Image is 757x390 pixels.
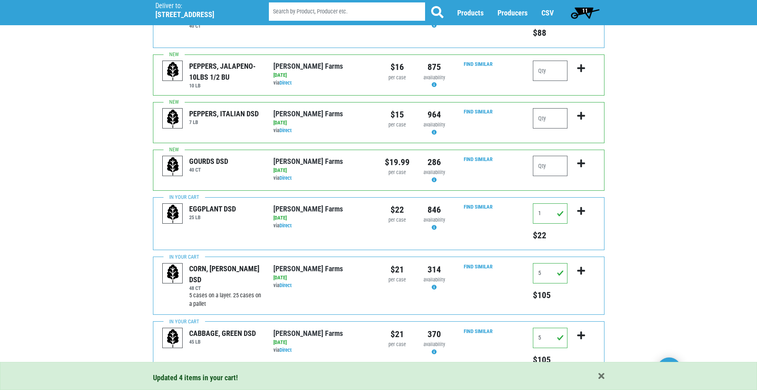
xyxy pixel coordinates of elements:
img: placeholder-variety-43d6402dacf2d531de610a020419775a.svg [163,264,183,284]
img: placeholder-variety-43d6402dacf2d531de610a020419775a.svg [163,109,183,129]
a: [PERSON_NAME] Farms [273,62,343,70]
input: Qty [533,328,567,348]
span: availability [423,74,445,81]
a: Find Similar [464,61,493,67]
input: Qty [533,108,567,129]
span: 5 cases on a layer. 25 cases on a pallet [189,292,261,308]
a: Products [457,9,484,17]
div: via [273,346,372,354]
div: $22 [385,203,410,216]
div: per case [385,216,410,224]
div: [DATE] [273,119,372,127]
a: [PERSON_NAME] Farms [273,157,343,166]
span: 11 [582,7,588,14]
a: Find Similar [464,156,493,162]
input: Qty [533,263,567,283]
div: CORN, [PERSON_NAME] DSD [189,263,261,285]
a: 11 [567,4,603,21]
div: $21 [385,328,410,341]
div: 875 [422,61,447,74]
a: [PERSON_NAME] Farms [273,329,343,338]
div: Availability may be subject to change. [422,216,447,232]
div: [DATE] [273,72,372,79]
h6: 7 LB [189,119,259,125]
div: $19.99 [385,156,410,169]
img: placeholder-variety-43d6402dacf2d531de610a020419775a.svg [163,204,183,224]
a: Direct [279,80,292,86]
a: CSV [541,9,554,17]
div: 846 [422,203,447,216]
h6: 40 CT [189,167,228,173]
div: $16 [385,61,410,74]
input: Qty [533,156,567,176]
a: Direct [279,222,292,229]
span: availability [423,341,445,347]
span: availability [423,169,445,175]
a: Find Similar [464,264,493,270]
div: $21 [385,263,410,276]
h6: 48 CT [189,285,261,291]
div: [DATE] [273,339,372,346]
div: via [273,127,372,135]
div: per case [385,169,410,176]
a: Direct [279,175,292,181]
h5: Total price [533,28,567,38]
div: via [273,79,372,87]
h5: Total price [533,290,567,301]
div: [DATE] [273,274,372,282]
div: 314 [422,263,447,276]
div: Availability may be subject to change. [422,341,447,356]
h5: Total price [533,355,567,365]
a: [PERSON_NAME] Farms [273,264,343,273]
h6: 10 LB [189,83,261,89]
span: availability [423,277,445,283]
div: PEPPERS, JALAPENO- 10LBS 1/2 BU [189,61,261,83]
div: [DATE] [273,167,372,174]
div: Availability may be subject to change. [422,276,447,292]
a: Find Similar [464,204,493,210]
div: [DATE] [273,214,372,222]
h6: 25 LB [189,214,236,220]
a: Direct [279,127,292,133]
h6: 45 LB [189,339,256,345]
div: 286 [422,156,447,169]
div: 370 [422,328,447,341]
div: CABBAGE, GREEN DSD [189,328,256,339]
div: via [273,222,372,230]
a: [PERSON_NAME] Farms [273,205,343,213]
a: Find Similar [464,328,493,334]
a: Direct [279,282,292,288]
span: availability [423,217,445,223]
div: 964 [422,108,447,121]
div: per case [385,276,410,284]
div: per case [385,74,410,82]
a: Find Similar [464,109,493,115]
h6: 40 CT [189,23,261,29]
input: Qty [533,61,567,81]
div: PEPPERS, ITALIAN DSD [189,108,259,119]
div: Updated 4 items in your cart! [153,372,604,383]
img: placeholder-variety-43d6402dacf2d531de610a020419775a.svg [163,156,183,176]
div: $15 [385,108,410,121]
p: Deliver to: [155,2,248,10]
h5: [STREET_ADDRESS] [155,10,248,19]
div: EGGPLANT DSD [189,203,236,214]
div: per case [385,121,410,129]
img: placeholder-variety-43d6402dacf2d531de610a020419775a.svg [163,328,183,349]
span: availability [423,122,445,128]
img: placeholder-variety-43d6402dacf2d531de610a020419775a.svg [163,61,183,81]
a: [PERSON_NAME] Farms [273,109,343,118]
input: Search by Product, Producer etc. [269,2,425,21]
h5: Total price [533,230,567,241]
a: Direct [279,347,292,353]
div: via [273,174,372,182]
input: Qty [533,203,567,224]
div: GOURDS DSD [189,156,228,167]
div: per case [385,341,410,349]
a: Producers [497,9,528,17]
div: via [273,282,372,290]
